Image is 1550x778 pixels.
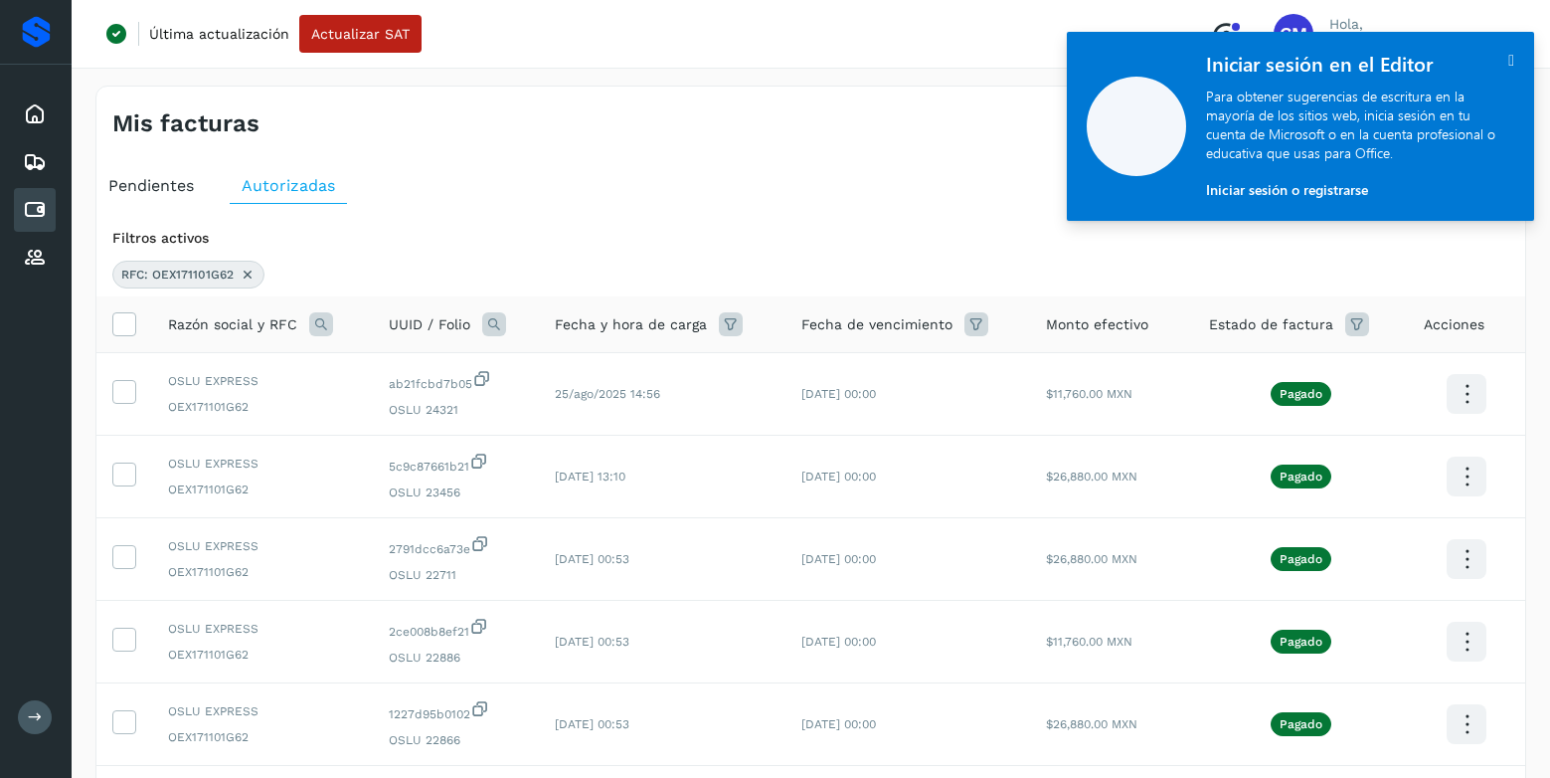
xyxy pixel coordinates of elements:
span: Pendientes [108,176,194,195]
div: Inicio [14,93,56,136]
span: OSLU EXPRESS [168,372,357,390]
span: 1227d95b0102 [389,699,524,723]
span: OSLU 24321 [389,401,524,419]
span: RFC: OEX171101G62 [121,266,234,284]
p: Pagado [1280,717,1322,731]
span: [DATE] 00:00 [801,470,876,484]
span: 25/ago/2025 14:56 [555,387,660,401]
span: $11,760.00 MXN [1046,387,1132,401]
span: OEX171101G62 [168,563,357,581]
span: [DATE] 00:53 [555,552,629,566]
span: $26,880.00 MXN [1046,717,1137,731]
p: Pagado [1280,387,1322,401]
span: $26,880.00 MXN [1046,552,1137,566]
span: $26,880.00 MXN [1046,470,1137,484]
h4: Mis facturas [112,109,259,138]
span: Estado de factura [1209,314,1333,335]
span: Fecha de vencimiento [801,314,952,335]
span: UUID / Folio [389,314,470,335]
p: Pagado [1280,635,1322,649]
span: 2791dcc6a73e [389,534,524,558]
p: Hola, [1329,16,1462,33]
span: [DATE] 00:00 [801,717,876,731]
span: [DATE] 00:53 [555,717,629,731]
div: Cuentas por pagar [14,188,56,232]
span: Fecha y hora de carga [555,314,707,335]
span: Autorizadas [242,176,335,195]
span: Actualizar SAT [311,27,410,41]
span: 2ce008b8ef21 [389,617,524,641]
div: Proveedores [14,236,56,280]
span: Razón social y RFC [168,314,297,335]
span: OSLU EXPRESS [168,455,357,473]
p: Última actualización [149,25,289,43]
span: OSLU EXPRESS [168,702,357,720]
span: [DATE] 13:10 [555,470,625,484]
span: OEX171101G62 [168,728,357,746]
p: Pagado [1280,552,1322,566]
span: OSLU 22711 [389,566,524,584]
span: OSLU 23456 [389,484,524,501]
span: ab21fcbd7b05 [389,369,524,393]
span: OSLU EXPRESS [168,537,357,555]
button: Actualizar SAT [299,15,422,53]
span: 5c9c87661b21 [389,452,524,476]
span: $11,760.00 MXN [1046,635,1132,649]
span: [DATE] 00:00 [801,552,876,566]
div: RFC: OEX171101G62 [112,261,264,289]
span: OEX171101G62 [168,398,357,416]
span: OSLU 22886 [389,649,524,667]
div: Filtros activos [112,228,1509,249]
span: [DATE] 00:53 [555,635,629,649]
span: [DATE] 00:00 [801,387,876,401]
span: [DATE] 00:00 [801,635,876,649]
span: Acciones [1424,314,1484,335]
div: Embarques [14,140,56,184]
span: OSLU 22866 [389,731,524,749]
span: OEX171101G62 [168,481,357,498]
span: OEX171101G62 [168,646,357,664]
span: OSLU EXPRESS [168,620,357,638]
span: Monto efectivo [1046,314,1148,335]
p: Pagado [1280,470,1322,484]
